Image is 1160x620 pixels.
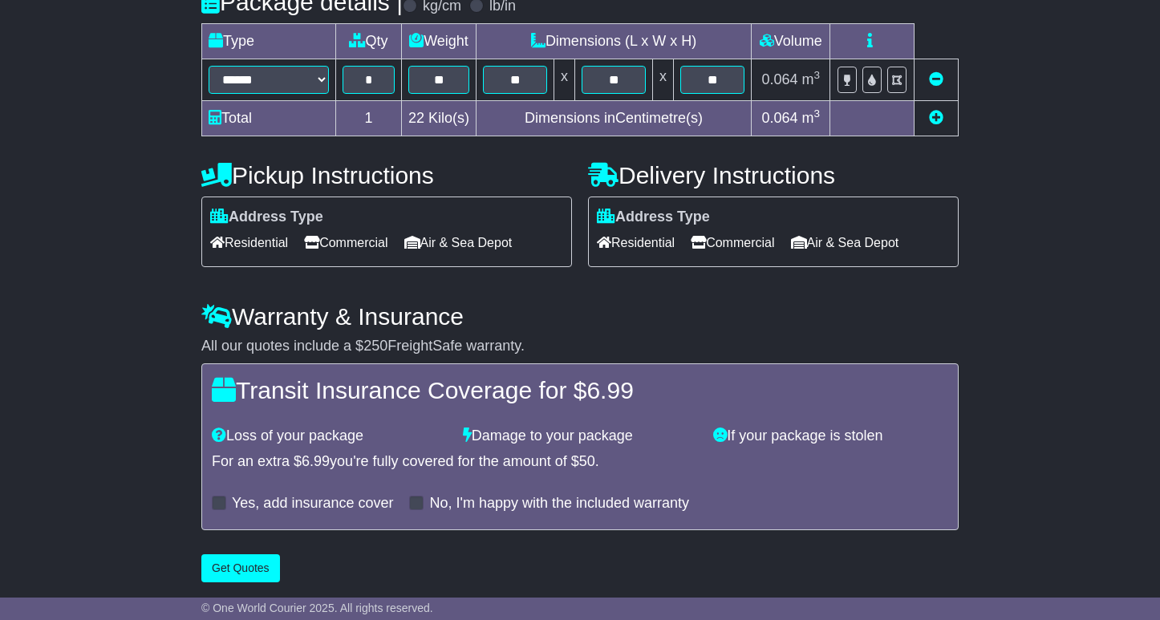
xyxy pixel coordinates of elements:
td: Qty [336,24,402,59]
td: x [653,59,674,101]
span: © One World Courier 2025. All rights reserved. [201,602,433,614]
a: Remove this item [929,71,943,87]
label: No, I'm happy with the included warranty [429,495,689,513]
span: Air & Sea Depot [791,230,899,255]
span: Residential [597,230,675,255]
td: x [554,59,575,101]
label: Address Type [597,209,710,226]
td: Kilo(s) [402,101,477,136]
button: Get Quotes [201,554,280,582]
a: Add new item [929,110,943,126]
sup: 3 [813,107,820,120]
td: Dimensions in Centimetre(s) [477,101,752,136]
span: m [801,110,820,126]
td: 1 [336,101,402,136]
span: m [801,71,820,87]
span: Commercial [304,230,387,255]
span: 6.99 [302,453,330,469]
span: 0.064 [761,110,797,126]
td: Type [202,24,336,59]
td: Total [202,101,336,136]
td: Dimensions (L x W x H) [477,24,752,59]
div: All our quotes include a $ FreightSafe warranty. [201,338,959,355]
td: Volume [752,24,830,59]
h4: Transit Insurance Coverage for $ [212,377,948,403]
h4: Warranty & Insurance [201,303,959,330]
span: Commercial [691,230,774,255]
div: Damage to your package [455,428,706,445]
span: 250 [363,338,387,354]
div: If your package is stolen [705,428,956,445]
div: For an extra $ you're fully covered for the amount of $ . [212,453,948,471]
label: Yes, add insurance cover [232,495,393,513]
sup: 3 [813,69,820,81]
label: Address Type [210,209,323,226]
h4: Delivery Instructions [588,162,959,188]
span: 6.99 [586,377,633,403]
span: Air & Sea Depot [404,230,513,255]
div: Loss of your package [204,428,455,445]
td: Weight [402,24,477,59]
span: 0.064 [761,71,797,87]
span: 22 [408,110,424,126]
h4: Pickup Instructions [201,162,572,188]
span: Residential [210,230,288,255]
span: 50 [579,453,595,469]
